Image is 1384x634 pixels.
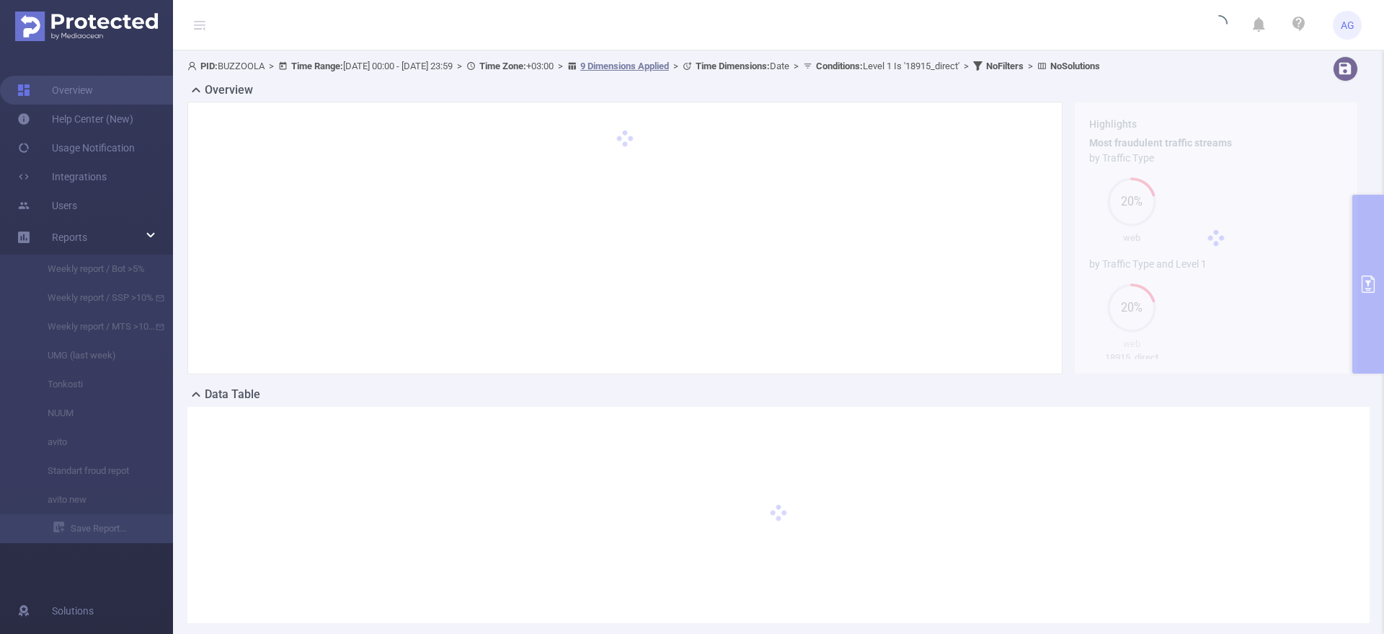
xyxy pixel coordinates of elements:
h2: Data Table [205,386,260,403]
a: Overview [17,76,93,105]
b: Time Range: [291,61,343,71]
b: PID: [200,61,218,71]
img: Protected Media [15,12,158,41]
span: BUZZOOLA [DATE] 00:00 - [DATE] 23:59 +03:00 [187,61,1100,71]
u: 9 Dimensions Applied [580,61,669,71]
span: > [554,61,567,71]
span: Date [696,61,789,71]
b: Time Zone: [479,61,526,71]
span: Level 1 Is '18915_direct' [816,61,959,71]
a: Integrations [17,162,107,191]
span: Solutions [52,596,94,625]
span: > [959,61,973,71]
span: Reports [52,232,87,243]
a: Help Center (New) [17,105,133,133]
b: No Filters [986,61,1024,71]
span: > [1024,61,1037,71]
a: Usage Notification [17,133,135,162]
b: Time Dimensions : [696,61,770,71]
a: Users [17,191,77,220]
span: > [453,61,466,71]
b: No Solutions [1050,61,1100,71]
b: Conditions : [816,61,863,71]
span: AG [1341,11,1354,40]
span: > [669,61,683,71]
span: > [265,61,278,71]
i: icon: user [187,61,200,71]
span: > [789,61,803,71]
h2: Overview [205,82,253,99]
i: icon: loading [1210,15,1228,35]
a: Reports [52,223,87,252]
